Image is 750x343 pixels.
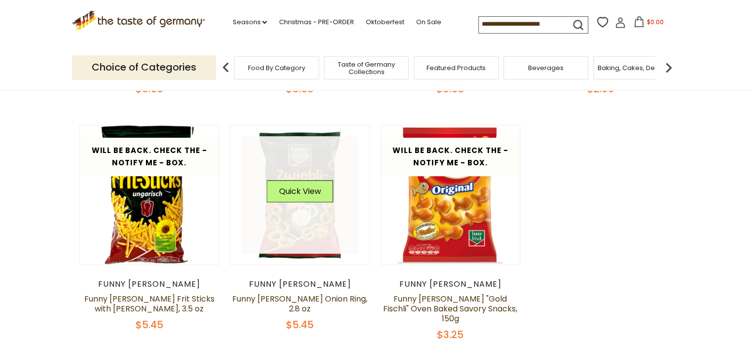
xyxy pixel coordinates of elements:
a: On Sale [416,17,441,28]
img: previous arrow [216,58,236,77]
a: Oktoberfest [365,17,404,28]
div: Funny [PERSON_NAME] [230,279,370,289]
button: Quick View [266,180,333,202]
p: Choice of Categories [72,55,216,79]
a: Funny [PERSON_NAME] Frit Sticks with [PERSON_NAME], 3.5 oz [84,293,214,314]
a: Seasons [232,17,267,28]
div: Funny [PERSON_NAME] [79,279,220,289]
a: Featured Products [427,64,486,72]
a: Funny [PERSON_NAME] "Gold Fischli" Oven Baked Savory Snacks, 150g [383,293,517,324]
img: Funny [230,125,370,265]
a: Funny [PERSON_NAME] Onion Ring, 2.8 oz [232,293,367,314]
img: Funny [381,125,520,265]
div: Funny [PERSON_NAME] [380,279,521,289]
img: next arrow [659,58,679,77]
a: Christmas - PRE-ORDER [279,17,354,28]
img: Funny [80,125,219,265]
span: $3.25 [437,328,464,342]
a: Beverages [528,64,564,72]
span: $5.45 [136,318,163,332]
a: Food By Category [248,64,305,72]
span: $5.45 [286,318,314,332]
a: Baking, Cakes, Desserts [598,64,674,72]
button: $0.00 [628,16,670,31]
span: $0.00 [646,18,663,26]
a: Taste of Germany Collections [327,61,406,76]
